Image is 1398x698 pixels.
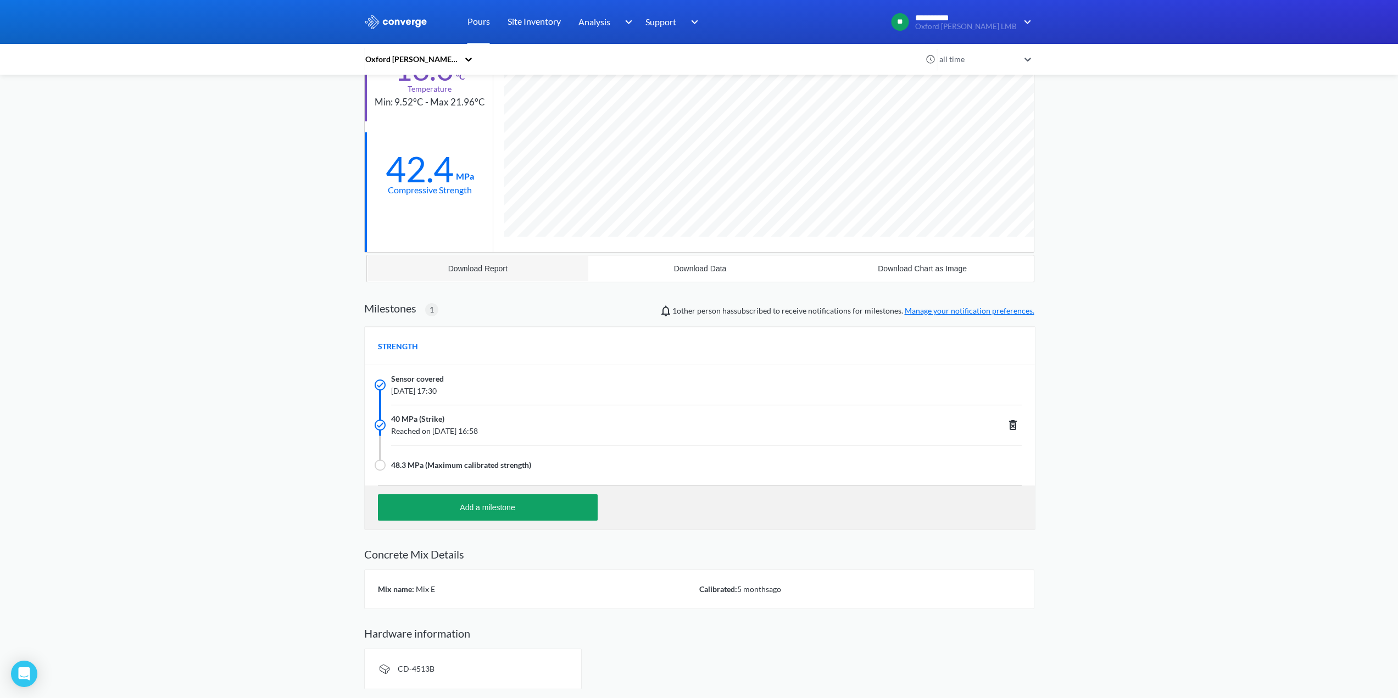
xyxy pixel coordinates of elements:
span: Reached on [DATE] 16:58 [391,425,889,437]
span: Oxford [PERSON_NAME] LMB [915,23,1017,31]
span: 1 [430,304,434,316]
span: 40 MPa (Strike) [391,413,444,425]
span: STRENGTH [378,340,418,353]
span: person has subscribed to receive notifications for milestones. [672,305,1034,317]
h2: Hardware information [364,627,1034,640]
span: [DATE] 17:30 [391,385,889,397]
img: downArrow.svg [617,15,635,29]
span: Calibrated: [699,584,737,594]
div: Download Chart as Image [878,264,967,273]
img: logo_ewhite.svg [364,15,428,29]
div: Oxford [PERSON_NAME] LMB [364,53,459,65]
span: CD-4513B [398,664,435,673]
div: 42.4 [386,155,454,183]
span: Sensor covered [391,373,444,385]
h2: Milestones [364,301,416,315]
h2: Concrete Mix Details [364,548,1034,561]
button: Add a milestone [378,494,598,521]
div: all time [937,53,1019,65]
img: notifications-icon.svg [659,304,672,317]
div: Compressive Strength [388,183,472,197]
button: Download Report [367,255,589,282]
div: Open Intercom Messenger [11,661,37,687]
div: Min: 9.52°C - Max 21.96°C [375,95,485,110]
div: Download Report [448,264,508,273]
a: Manage your notification preferences. [905,306,1034,315]
img: icon-clock.svg [926,54,935,64]
span: 48.3 MPa (Maximum calibrated strength) [391,459,531,471]
div: 13.0 [394,55,454,83]
span: Analysis [578,15,610,29]
img: signal-icon.svg [378,662,391,675]
span: Nathan Rogers [672,306,695,315]
span: Mix E [414,584,435,594]
span: Mix name: [378,584,414,594]
div: Temperature [408,83,452,95]
span: 5 months ago [737,584,781,594]
span: Support [645,15,676,29]
div: Download Data [674,264,727,273]
img: downArrow.svg [1017,15,1034,29]
img: downArrow.svg [684,15,701,29]
button: Download Data [589,255,811,282]
button: Download Chart as Image [811,255,1034,282]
